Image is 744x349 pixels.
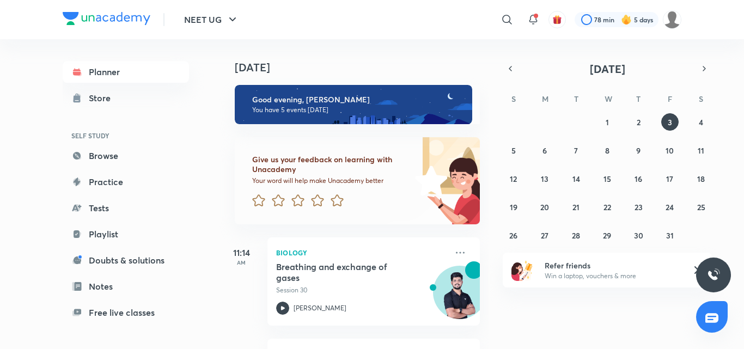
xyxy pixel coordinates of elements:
a: Practice [63,171,189,193]
button: October 13, 2025 [536,170,553,187]
button: October 12, 2025 [505,170,522,187]
abbr: Monday [542,94,548,104]
abbr: Thursday [636,94,641,104]
button: October 6, 2025 [536,142,553,159]
a: Doubts & solutions [63,249,189,271]
p: Biology [276,246,447,259]
img: ttu [707,268,720,281]
abbr: Tuesday [574,94,578,104]
button: October 16, 2025 [630,170,647,187]
abbr: Sunday [511,94,516,104]
button: October 22, 2025 [599,198,616,216]
button: NEET UG [178,9,246,30]
abbr: October 16, 2025 [635,174,642,184]
button: October 11, 2025 [692,142,710,159]
button: October 23, 2025 [630,198,647,216]
button: October 2, 2025 [630,113,647,131]
button: October 4, 2025 [692,113,710,131]
abbr: October 11, 2025 [698,145,704,156]
button: October 14, 2025 [568,170,585,187]
h6: Good evening, [PERSON_NAME] [252,95,462,105]
abbr: October 28, 2025 [572,230,580,241]
p: AM [219,259,263,266]
abbr: October 10, 2025 [666,145,674,156]
img: feedback_image [378,137,480,224]
abbr: October 20, 2025 [540,202,549,212]
abbr: October 19, 2025 [510,202,517,212]
button: avatar [548,11,566,28]
img: Avatar [434,272,486,324]
button: October 28, 2025 [568,226,585,244]
p: Session 30 [276,285,447,295]
abbr: Saturday [699,94,703,104]
abbr: October 23, 2025 [635,202,643,212]
div: Store [89,91,117,105]
abbr: October 29, 2025 [603,230,611,241]
abbr: October 8, 2025 [605,145,609,156]
a: Free live classes [63,302,189,323]
img: evening [235,85,472,124]
button: October 31, 2025 [661,226,679,244]
button: October 27, 2025 [536,226,553,244]
abbr: October 25, 2025 [697,202,705,212]
abbr: October 1, 2025 [606,117,609,127]
p: [PERSON_NAME] [294,303,346,313]
button: October 25, 2025 [692,198,710,216]
button: October 1, 2025 [599,113,616,131]
a: Store [63,87,189,109]
h6: SELF STUDY [63,126,189,145]
h5: Breathing and exchange of gases [276,261,412,283]
a: Planner [63,61,189,83]
button: October 20, 2025 [536,198,553,216]
button: October 7, 2025 [568,142,585,159]
img: streak [621,14,632,25]
button: October 19, 2025 [505,198,522,216]
h6: Refer friends [545,260,679,271]
button: October 15, 2025 [599,170,616,187]
abbr: October 18, 2025 [697,174,705,184]
abbr: October 17, 2025 [666,174,673,184]
button: October 8, 2025 [599,142,616,159]
button: October 26, 2025 [505,226,522,244]
img: Tarmanjot Singh [663,10,681,29]
img: Company Logo [63,12,150,25]
abbr: October 21, 2025 [572,202,580,212]
abbr: October 30, 2025 [634,230,643,241]
abbr: October 26, 2025 [509,230,517,241]
p: You have 5 events [DATE] [252,106,462,114]
h5: 11:14 [219,246,263,259]
abbr: October 2, 2025 [637,117,641,127]
a: Company Logo [63,12,150,28]
abbr: October 12, 2025 [510,174,517,184]
button: October 21, 2025 [568,198,585,216]
img: avatar [552,15,562,25]
p: Win a laptop, vouchers & more [545,271,679,281]
button: [DATE] [518,61,697,76]
h6: Give us your feedback on learning with Unacademy [252,155,411,174]
a: Playlist [63,223,189,245]
button: October 30, 2025 [630,226,647,244]
abbr: October 22, 2025 [603,202,611,212]
button: October 9, 2025 [630,142,647,159]
a: Browse [63,145,189,167]
button: October 10, 2025 [661,142,679,159]
h4: [DATE] [235,61,491,74]
p: Your word will help make Unacademy better [252,176,411,185]
a: Notes [63,275,189,297]
button: October 24, 2025 [661,198,679,216]
abbr: October 13, 2025 [541,174,548,184]
abbr: October 24, 2025 [666,202,674,212]
button: October 17, 2025 [661,170,679,187]
button: October 3, 2025 [661,113,679,131]
abbr: October 9, 2025 [636,145,641,156]
a: Tests [63,197,189,219]
button: October 5, 2025 [505,142,522,159]
span: [DATE] [590,62,625,76]
abbr: October 15, 2025 [603,174,611,184]
abbr: Friday [668,94,672,104]
button: October 18, 2025 [692,170,710,187]
abbr: October 31, 2025 [666,230,674,241]
abbr: October 4, 2025 [699,117,703,127]
abbr: October 3, 2025 [668,117,672,127]
button: October 29, 2025 [599,226,616,244]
